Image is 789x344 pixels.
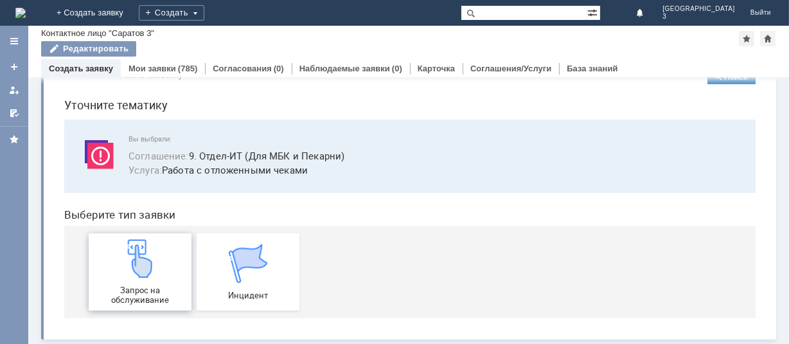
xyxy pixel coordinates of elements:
button: Главная [10,10,42,22]
div: Контактное лицо "Саратов 3" [41,28,154,38]
a: База знаний [567,64,617,73]
div: (0) [274,64,284,73]
button: Соглашение:9. Отдел-ИТ (Для МБК и Пекарни) [75,90,290,105]
a: Перейти на домашнюю страницу [15,8,26,18]
h1: Уточните тематику [10,37,702,56]
div: Добавить в избранное [739,31,754,46]
div: Уточните тематику [55,12,129,21]
span: 3 [662,13,735,21]
a: Карточка [418,64,455,73]
span: Соглашение : [75,91,135,104]
a: Мои согласования [4,103,24,123]
header: Выберите тип заявки [10,150,702,163]
a: Соглашения/Услуги [470,64,551,73]
div: (785) [178,64,197,73]
span: Услуга : [75,105,108,118]
div: (0) [392,64,402,73]
a: Наблюдаемые заявки [299,64,390,73]
span: [GEOGRAPHIC_DATA] [662,5,735,13]
a: Инцидент [143,175,245,252]
span: Работа с отложенными чеками [75,104,686,119]
span: Запрос на обслуживание [39,227,134,246]
a: Создать заявку [49,64,113,73]
span: Расширенный поиск [587,6,600,18]
button: Поиск [653,10,702,26]
a: Согласования [213,64,272,73]
div: Сделать домашней страницей [760,31,776,46]
span: Инцидент [146,232,242,242]
img: logo [15,8,26,18]
img: get23c147a1b4124cbfa18e19f2abec5e8f [67,181,105,219]
img: get067d4ba7cf7247ad92597448b2db9300 [175,186,213,224]
a: Запрос на обслуживание [35,175,137,252]
a: Мои заявки [4,80,24,100]
span: Вы выбрали: [75,77,686,85]
div: Создать [139,5,204,21]
a: Мои заявки [129,64,176,73]
a: Создать заявку [4,57,24,77]
img: svg%3E [26,77,64,115]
